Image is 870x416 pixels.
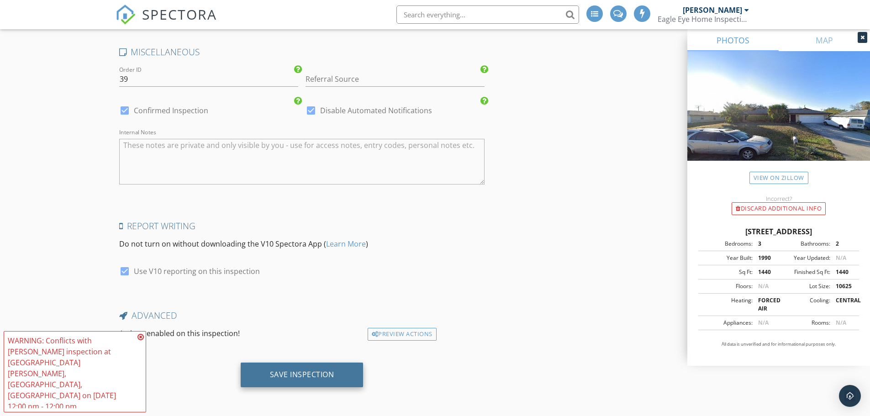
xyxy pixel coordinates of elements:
div: Open Intercom Messenger [839,385,861,407]
div: 3 [753,240,779,248]
span: N/A [758,319,769,326]
h4: Report Writing [119,220,485,232]
div: CENTRAL [830,296,856,313]
p: Do not turn on without downloading the V10 Spectora App ( ) [119,238,485,249]
p: All data is unverified and for informational purposes only. [698,341,859,348]
a: View on Zillow [749,172,808,184]
img: streetview [687,51,870,183]
h4: MISCELLANEOUS [119,46,485,58]
div: Rooms: [779,319,830,327]
a: MAP [779,29,870,51]
textarea: Internal Notes [119,139,485,184]
div: Cooling: [779,296,830,313]
span: N/A [758,282,769,290]
div: Bathrooms: [779,240,830,248]
div: Year Updated: [779,254,830,262]
img: The Best Home Inspection Software - Spectora [116,5,136,25]
div: Discard Additional info [732,202,826,215]
div: 1440 [830,268,856,276]
div: Actions enabled on this inspection! [116,328,364,341]
a: SPECTORA [116,12,217,32]
span: N/A [836,254,846,262]
div: [STREET_ADDRESS] [698,226,859,237]
input: Search everything... [396,5,579,24]
div: 2 [830,240,856,248]
label: Use V10 reporting on this inspection [134,267,260,276]
div: Heating: [701,296,753,313]
div: Lot Size: [779,282,830,290]
div: Floors: [701,282,753,290]
div: 10625 [830,282,856,290]
a: Learn More [326,239,366,249]
div: Finished Sq Ft: [779,268,830,276]
span: SPECTORA [142,5,217,24]
span: N/A [836,319,846,326]
div: Sq Ft: [701,268,753,276]
div: Save Inspection [270,370,334,379]
div: 1440 [753,268,779,276]
div: Preview Actions [368,328,437,341]
input: Referral Source [306,72,485,87]
div: Eagle Eye Home Inspection [658,15,749,24]
div: FORCED AIR [753,296,779,313]
div: [PERSON_NAME] [683,5,742,15]
label: Confirmed Inspection [134,106,208,115]
div: WARNING: Conflicts with [PERSON_NAME] inspection at [GEOGRAPHIC_DATA][PERSON_NAME], [GEOGRAPHIC_D... [8,335,135,412]
div: Year Built: [701,254,753,262]
label: Disable Automated Notifications [320,106,432,115]
div: Incorrect? [687,195,870,202]
div: Bedrooms: [701,240,753,248]
h4: Advanced [119,310,485,321]
div: Appliances: [701,319,753,327]
a: PHOTOS [687,29,779,51]
div: 1990 [753,254,779,262]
